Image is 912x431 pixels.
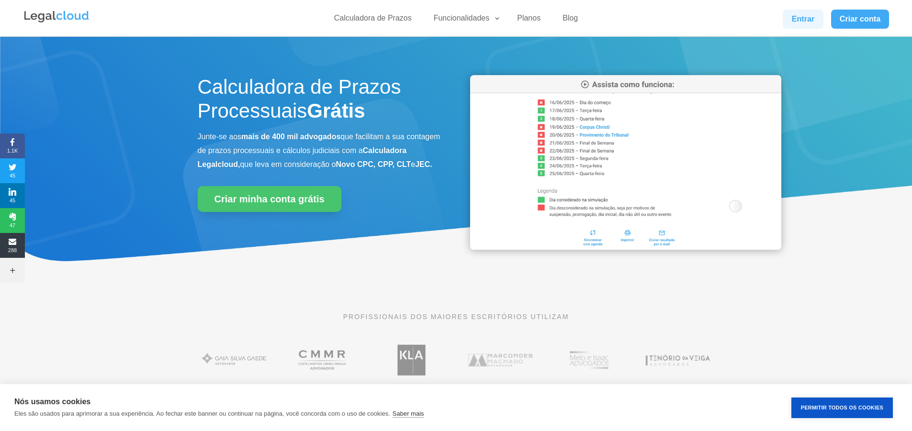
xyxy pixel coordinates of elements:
[641,340,714,380] img: Tenório da Veiga Advogados
[307,99,365,122] strong: Grátis
[470,243,781,251] a: Calculadora de Prazos Processuais da Legalcloud
[470,75,781,250] img: Calculadora de Prazos Processuais da Legalcloud
[23,10,90,24] img: Legalcloud Logo
[393,410,424,418] a: Saber mais
[198,311,715,322] p: PROFISSIONAIS DOS MAIORES ESCRITÓRIOS UTILIZAM
[241,133,340,141] b: mais de 400 mil advogados
[557,13,584,27] a: Blog
[783,10,823,29] a: Entrar
[198,75,442,128] h1: Calculadora de Prazos Processuais
[428,13,501,27] a: Funcionalidades
[198,186,341,212] a: Criar minha conta grátis
[552,340,626,380] img: Profissionais do escritório Melo e Isaac Advogados utilizam a Legalcloud
[328,13,417,27] a: Calculadora de Prazos
[791,398,893,418] button: Permitir Todos os Cookies
[23,17,90,25] a: Logo da Legalcloud
[831,10,889,29] a: Criar conta
[464,340,537,380] img: Marcondes Machado Advogados utilizam a Legalcloud
[415,160,432,168] b: JEC.
[14,398,90,406] strong: Nós usamos cookies
[14,410,390,417] p: Eles são usados para aprimorar a sua experiência. Ao fechar este banner ou continuar na página, v...
[198,130,442,171] p: Junte-se aos que facilitam a sua contagem de prazos processuais e cálculos judiciais com a que le...
[336,160,411,168] b: Novo CPC, CPP, CLT
[375,340,448,380] img: Koury Lopes Advogados
[511,13,546,27] a: Planos
[286,340,360,380] img: Costa Martins Meira Rinaldi Advogados
[198,146,407,168] b: Calculadora Legalcloud,
[198,340,271,380] img: Gaia Silva Gaede Advogados Associados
